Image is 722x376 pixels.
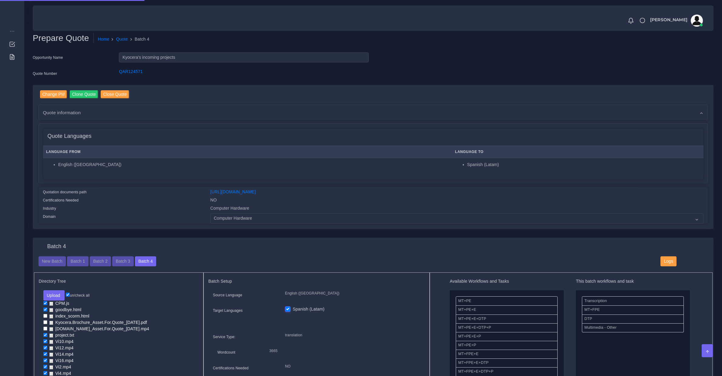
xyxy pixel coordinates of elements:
a: QAR124571 [119,69,143,74]
label: Quote Number [33,71,57,76]
label: Service Type: [213,334,235,340]
div: NO [206,197,708,205]
li: MT+PE+E+P [456,332,558,341]
li: MT+PE+E+DTP [456,314,558,324]
a: Home [98,36,109,42]
a: Vi14.mp4 [47,351,76,357]
h5: Directory Tree [39,279,199,284]
li: MT+FPE [582,305,684,314]
li: Multimedia - Other [582,323,684,332]
a: CPM.js [47,301,72,306]
a: goodbye.html [47,307,84,313]
label: un/check all [66,293,89,298]
button: Upload [43,290,65,301]
input: Change PM [40,90,67,98]
button: Batch 3 [112,256,133,267]
label: Target Languages [213,308,243,313]
button: Logs [660,256,677,267]
li: MT+PE+P [456,341,558,350]
label: Quotation documents path [43,189,87,195]
a: Kyocera.Brochure_Asset.For.Quote_[DATE].pdf [47,320,149,325]
button: Batch 1 [67,256,88,267]
a: [URL][DOMAIN_NAME] [210,189,256,194]
label: Domain [43,214,56,219]
a: [DOMAIN_NAME]_Asset.For.Quote_[DATE].mp4 [47,326,152,332]
li: MT+PE [456,296,558,306]
a: Vi10.mp4 [47,339,76,344]
input: Close Quote [101,90,129,98]
h5: Available Workflows and Tasks [450,279,564,284]
div: Computer Hardware [206,205,708,213]
p: NO [285,363,420,370]
a: Vi12.mp4 [47,345,76,351]
h4: Batch 4 [47,243,66,250]
li: MT+FPE+E [456,350,558,359]
label: Wordcount [217,350,235,355]
th: Language To [452,146,703,158]
a: Batch 2 [90,258,111,263]
label: Spanish (Latam) [293,306,324,312]
th: Language From [43,146,452,158]
span: [PERSON_NAME] [650,18,687,22]
label: Source Language [213,292,242,298]
span: Quote information [43,109,81,116]
a: Batch 1 [67,258,88,263]
a: Batch 3 [112,258,133,263]
a: New Batch [39,258,66,263]
button: New Batch [39,256,66,267]
li: English ([GEOGRAPHIC_DATA]) [58,161,449,168]
input: un/check all [66,293,70,297]
label: Industry [43,206,56,211]
li: MT+PE+E [456,305,558,314]
a: Quote [116,36,128,42]
span: Logs [664,259,673,264]
li: DTP [582,314,684,324]
h4: Quote Languages [48,133,92,140]
a: Vi2.mp4 [47,364,73,370]
button: Batch 4 [135,256,156,267]
a: [PERSON_NAME]avatar [647,15,705,27]
li: Spanish (Latam) [467,161,700,168]
a: Batch 4 [135,258,156,263]
button: Batch 2 [90,256,111,267]
h2: Prepare Quote [33,33,94,43]
p: 3665 [269,348,416,354]
a: Vi16.mp4 [47,358,76,364]
h5: This batch workflows and task [576,279,690,284]
h5: Batch Setup [208,279,425,284]
a: index_scorm.html [47,313,92,319]
img: avatar [691,15,703,27]
label: Certifications Needed [213,365,249,371]
label: Opportunity Name [33,55,63,60]
p: translation [285,332,420,338]
li: MT+FPE+E+DTP [456,358,558,368]
p: English ([GEOGRAPHIC_DATA]) [285,290,420,297]
li: MT+PE+E+DTP+P [456,323,558,332]
a: project.txt [47,332,76,338]
li: Transcription [582,296,684,306]
div: Quote information [39,105,708,120]
label: Certifications Needed [43,198,79,203]
li: Batch 4 [128,36,149,42]
input: Clone Quote [70,90,99,98]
